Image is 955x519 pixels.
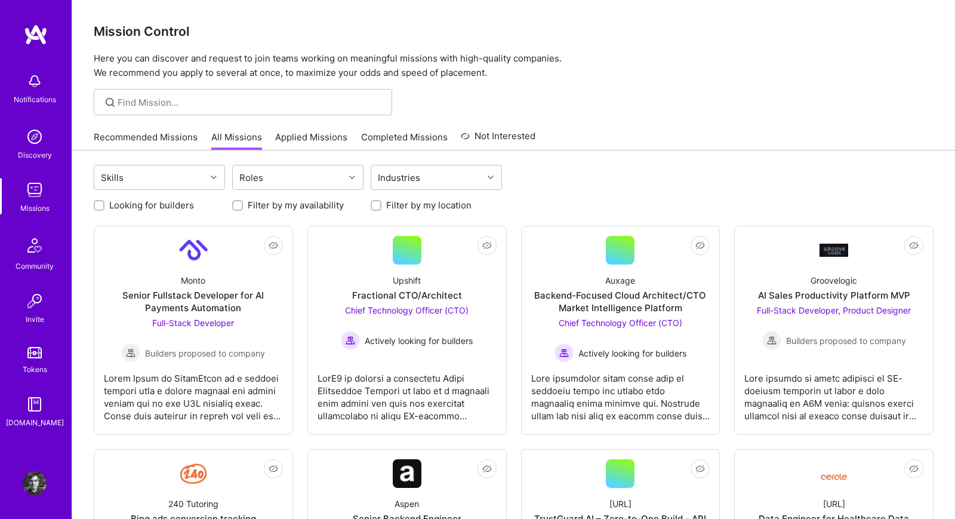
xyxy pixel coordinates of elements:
[23,178,47,202] img: teamwork
[109,199,194,211] label: Looking for builders
[554,343,574,363] img: Actively looking for builders
[811,274,857,287] div: Groovelogic
[118,96,383,109] input: Find Mission...
[909,241,919,250] i: icon EyeClosed
[26,313,44,325] div: Invite
[168,497,218,510] div: 240 Tutoring
[361,131,448,151] a: Completed Missions
[23,125,47,149] img: discovery
[121,343,140,363] img: Builders proposed to company
[20,231,49,260] img: Community
[179,236,208,265] img: Company Logo
[23,363,47,376] div: Tokens
[695,464,705,474] i: icon EyeClosed
[695,241,705,250] i: icon EyeClosed
[488,174,494,180] i: icon Chevron
[823,497,845,510] div: [URL]
[23,471,47,495] img: User Avatar
[23,392,47,416] img: guide book
[365,334,473,347] span: Actively looking for builders
[605,274,635,287] div: Auxage
[762,331,781,350] img: Builders proposed to company
[211,131,262,151] a: All Missions
[181,274,205,287] div: Monto
[98,169,127,186] div: Skills
[318,236,497,425] a: UpshiftFractional CTO/ArchitectChief Technology Officer (CTO) Actively looking for buildersActive...
[758,289,910,302] div: AI Sales Productivity Platform MVP
[393,459,421,488] img: Company Logo
[375,169,423,186] div: Industries
[559,318,682,328] span: Chief Technology Officer (CTO)
[744,363,923,422] div: Lore ipsumdo si ametc adipisci el SE-doeiusm temporin ut labor e dolo magnaaliq en A6M venia: qui...
[341,331,360,350] img: Actively looking for builders
[744,236,923,425] a: Company LogoGroovelogicAI Sales Productivity Platform MVPFull-Stack Developer, Product Designer B...
[909,464,919,474] i: icon EyeClosed
[179,459,208,488] img: Company Logo
[23,69,47,93] img: bell
[18,149,52,161] div: Discovery
[461,129,535,151] a: Not Interested
[318,363,497,422] div: LorE9 ip dolorsi a consectetu Adipi Elitseddoe Tempori ut labo et d magnaali enim admini ven quis...
[94,131,198,151] a: Recommended Missions
[211,174,217,180] i: icon Chevron
[236,169,266,186] div: Roles
[16,260,54,272] div: Community
[20,202,50,214] div: Missions
[393,274,421,287] div: Upshift
[104,236,283,425] a: Company LogoMontoSenior Fullstack Developer for AI Payments AutomationFull-Stack Developer Builde...
[531,236,710,425] a: AuxageBackend-Focused Cloud Architect/CTO Market Intelligence PlatformChief Technology Officer (C...
[395,497,419,510] div: Aspen
[820,464,848,484] img: Company Logo
[103,96,117,109] i: icon SearchGrey
[269,464,278,474] i: icon EyeClosed
[6,416,64,429] div: [DOMAIN_NAME]
[275,131,347,151] a: Applied Missions
[104,289,283,314] div: Senior Fullstack Developer for AI Payments Automation
[757,305,911,315] span: Full-Stack Developer, Product Designer
[145,347,265,360] span: Builders proposed to company
[531,363,710,422] div: Lore ipsumdolor sitam conse adip el seddoeiu tempo inc utlabo etdo magnaaliq enima minimve qui. N...
[386,199,472,211] label: Filter by my location
[14,93,56,106] div: Notifications
[578,347,686,360] span: Actively looking for builders
[24,24,48,45] img: logo
[349,174,355,180] i: icon Chevron
[352,289,462,302] div: Fractional CTO/Architect
[20,471,50,495] a: User Avatar
[248,199,344,211] label: Filter by my availability
[27,347,42,358] img: tokens
[820,244,848,256] img: Company Logo
[104,363,283,422] div: Lorem Ipsum do SitamEtcon ad e seddoei tempori utla e dolore magnaal eni admini veniam qui no exe...
[482,241,492,250] i: icon EyeClosed
[94,51,934,80] p: Here you can discover and request to join teams working on meaningful missions with high-quality ...
[786,334,906,347] span: Builders proposed to company
[152,318,234,328] span: Full-Stack Developer
[269,241,278,250] i: icon EyeClosed
[345,305,469,315] span: Chief Technology Officer (CTO)
[94,24,934,39] h3: Mission Control
[23,289,47,313] img: Invite
[531,289,710,314] div: Backend-Focused Cloud Architect/CTO Market Intelligence Platform
[609,497,631,510] div: [URL]
[482,464,492,474] i: icon EyeClosed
